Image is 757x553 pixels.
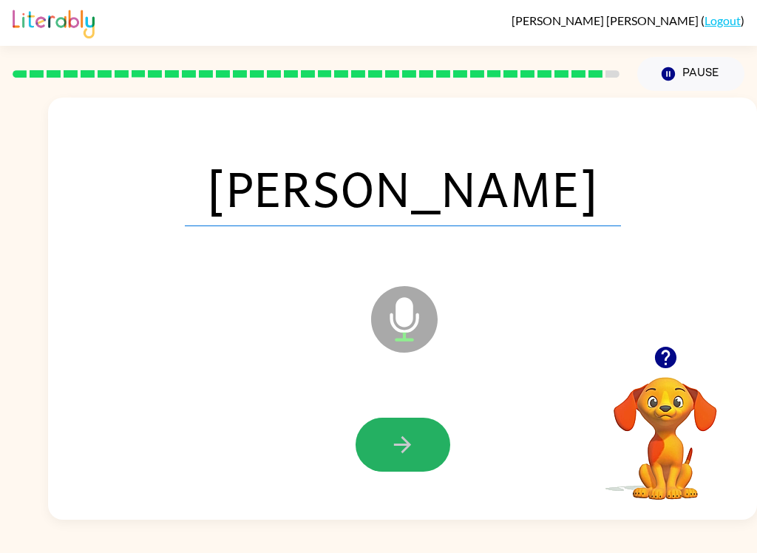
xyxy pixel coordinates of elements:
[512,13,701,27] span: [PERSON_NAME] [PERSON_NAME]
[512,13,744,27] div: ( )
[13,6,95,38] img: Literably
[705,13,741,27] a: Logout
[185,149,621,226] span: [PERSON_NAME]
[637,57,744,91] button: Pause
[591,354,739,502] video: Your browser must support playing .mp4 files to use Literably. Please try using another browser.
